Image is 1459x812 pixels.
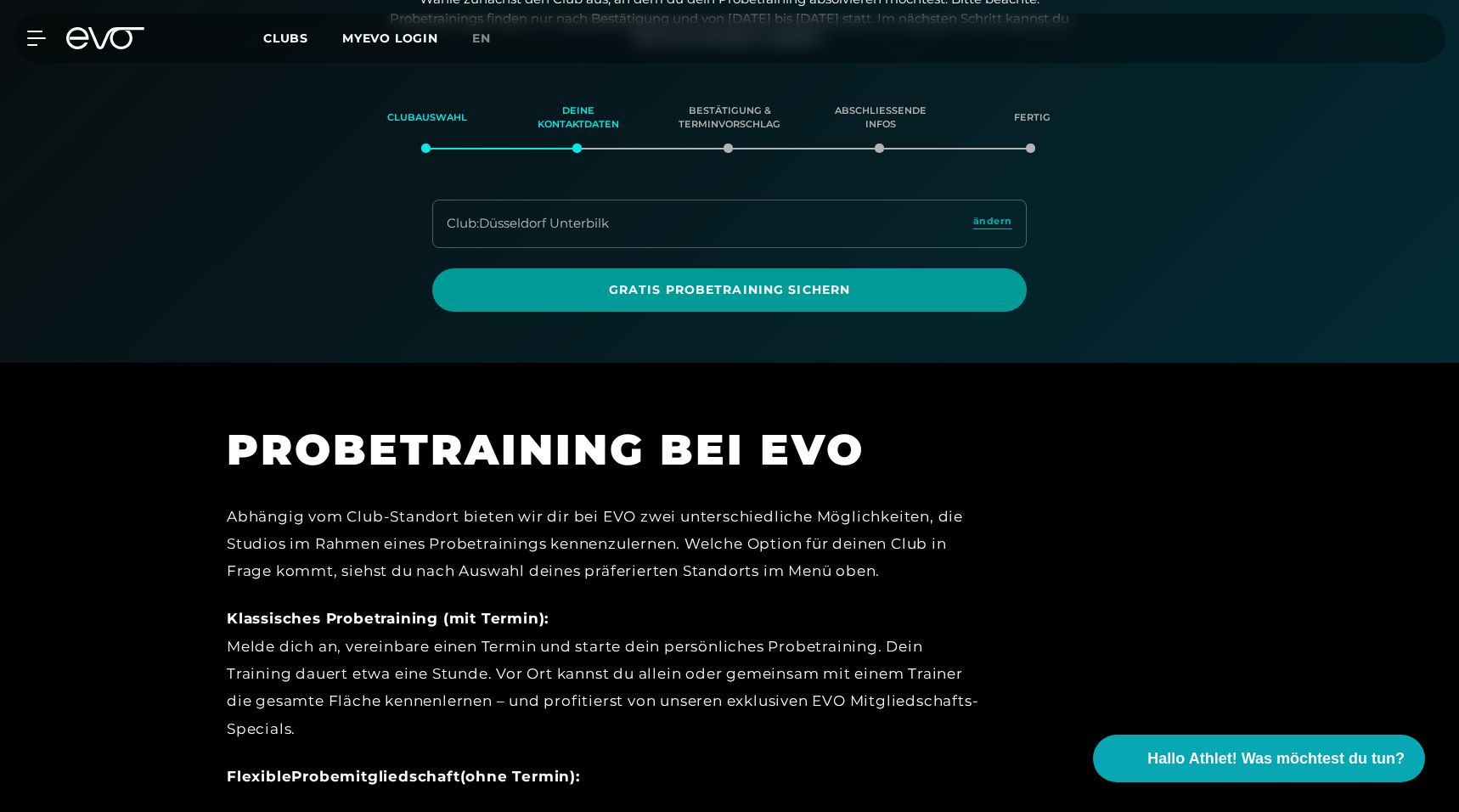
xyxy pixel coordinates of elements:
button: Hallo Athlet! Was möchtest du tun? [1093,735,1425,782]
h1: PROBETRAINING BEI EVO [227,422,991,477]
a: en [472,29,511,48]
span: ändern [973,214,1012,228]
div: Melde dich an, vereinbare einen Termin und starte dein persönliches Probetraining. Dein Training ... [227,605,991,742]
div: Fertig [977,95,1086,141]
div: Abhängig vom Club-Standort bieten wir dir bei EVO zwei unterschiedliche Möglichkeiten, die Studio... [227,503,991,585]
a: Gratis Probetraining sichern [432,268,1027,312]
div: Bestätigung & Terminvorschlag [675,95,784,141]
div: Club : Düsseldorf Unterbilk [447,214,609,234]
strong: Klassisches Probetraining (mit Termin): [227,610,549,627]
a: MYEVO LOGIN [342,31,438,46]
span: en [472,31,491,46]
strong: (ohne Termin): [460,768,580,785]
a: ändern [973,214,1012,234]
span: Hallo Athlet! Was möchtest du tun? [1147,747,1405,770]
span: Gratis Probetraining sichern [473,281,986,299]
div: Clubauswahl [373,95,482,141]
div: Abschließende Infos [826,95,935,141]
a: Clubs [263,30,342,46]
span: Clubs [263,31,308,46]
div: Deine Kontaktdaten [524,95,633,141]
strong: Flexible [227,768,291,785]
strong: Probemitgliedschaft [291,768,459,785]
